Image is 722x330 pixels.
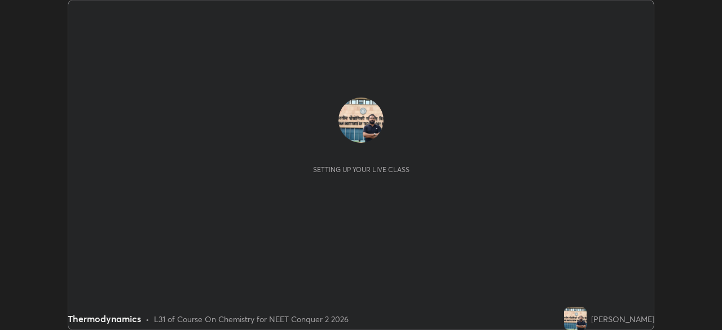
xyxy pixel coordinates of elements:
[154,313,349,325] div: L31 of Course On Chemistry for NEET Conquer 2 2026
[313,165,410,174] div: Setting up your live class
[338,98,384,143] img: 52c50036a11c4c1abd50e1ac304482e7.jpg
[591,313,654,325] div: [PERSON_NAME]
[68,312,141,325] div: Thermodynamics
[146,313,149,325] div: •
[564,307,587,330] img: 52c50036a11c4c1abd50e1ac304482e7.jpg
